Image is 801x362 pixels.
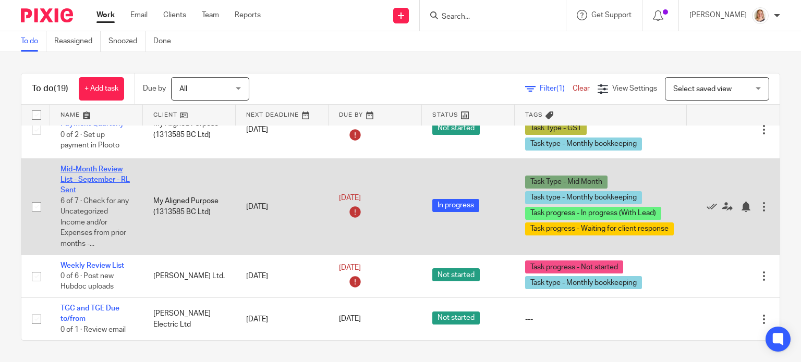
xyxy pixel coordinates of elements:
span: In progress [432,199,479,212]
a: Work [96,10,115,20]
span: Not started [432,122,480,135]
a: Mid-Month Review List - September - RL Sent [60,166,130,194]
span: Task type - Monthly bookkeeping [525,191,642,204]
a: TGC and TGE Due to/from [60,305,119,322]
span: Task progress - Not started [525,260,623,273]
span: 0 of 1 · Review email [60,326,126,333]
a: Mark as done [707,201,722,211]
input: Search [441,13,535,22]
span: Get Support [591,11,632,19]
a: Reassigned [54,31,101,52]
a: Team [202,10,219,20]
a: Clear [573,85,590,92]
a: + Add task [79,77,124,101]
span: Tags [525,112,543,118]
a: Snoozed [108,31,145,52]
span: All [179,85,187,93]
span: Task type - Monthly bookkeeping [525,276,642,289]
div: --- [525,314,676,324]
span: (1) [556,85,565,92]
span: Task progress - Waiting for client response [525,222,674,235]
span: Filter [540,85,573,92]
a: Reports [235,10,261,20]
span: View Settings [612,85,657,92]
td: [DATE] [236,298,329,341]
p: [PERSON_NAME] [689,10,747,20]
img: Pixie [21,8,73,22]
a: Clients [163,10,186,20]
h1: To do [32,83,68,94]
a: Email [130,10,148,20]
td: [DATE] [236,255,329,297]
span: Not started [432,311,480,324]
span: 6 of 7 · Check for any Uncategorized Income and/or Expenses from prior months -... [60,197,129,247]
span: Task Type - GST [525,122,587,135]
span: [DATE] [339,264,361,271]
td: [DATE] [236,158,329,255]
a: To do [21,31,46,52]
a: Weekly Review List [60,262,124,269]
span: 0 of 2 · Set up payment in Plooto [60,131,119,149]
td: [DATE] [236,101,329,158]
span: 0 of 6 · Post new Hubdoc uploads [60,272,114,291]
td: My Aligned Purpose (1313585 BC Ltd) [143,101,236,158]
a: Done [153,31,179,52]
td: [PERSON_NAME] Ltd. [143,255,236,297]
span: Task progress - In progress (With Lead) [525,207,661,220]
span: (19) [54,84,68,93]
span: Task type - Monthly bookkeeping [525,138,642,151]
img: Screenshot%202025-09-16%20114050.png [752,7,769,24]
span: Select saved view [673,85,732,93]
span: [DATE] [339,316,361,323]
span: Task Type - Mid Month [525,176,608,189]
span: Not started [432,268,480,281]
p: Due by [143,83,166,94]
td: [PERSON_NAME] Electric Ltd [143,298,236,341]
span: [DATE] [339,195,361,202]
td: My Aligned Purpose (1313585 BC Ltd) [143,158,236,255]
